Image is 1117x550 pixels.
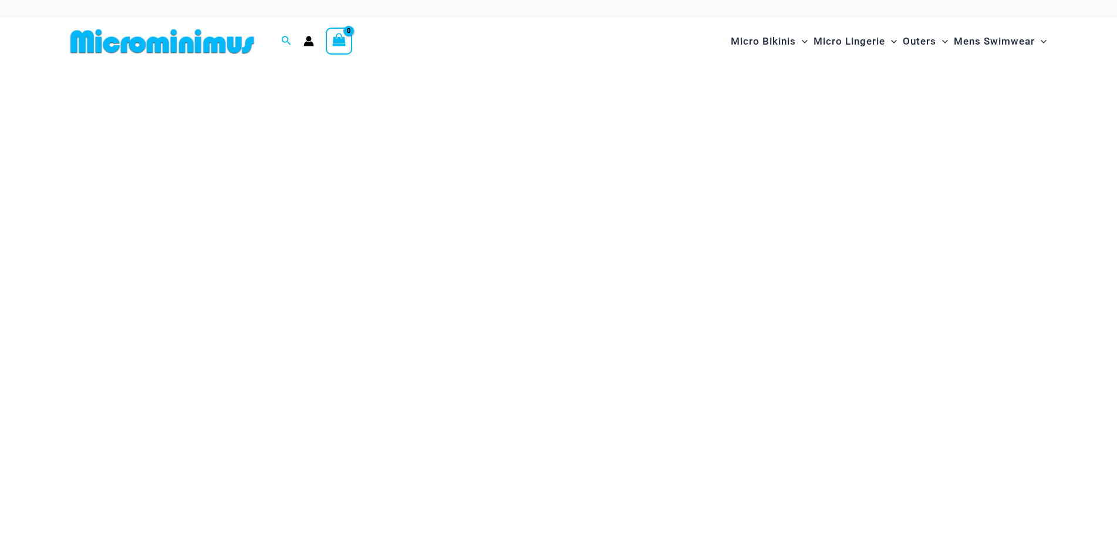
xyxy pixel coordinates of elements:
[885,26,897,56] span: Menu Toggle
[303,36,314,46] a: Account icon link
[796,26,808,56] span: Menu Toggle
[954,26,1035,56] span: Mens Swimwear
[731,26,796,56] span: Micro Bikinis
[814,26,885,56] span: Micro Lingerie
[726,22,1052,61] nav: Site Navigation
[1035,26,1047,56] span: Menu Toggle
[811,23,900,59] a: Micro LingerieMenu ToggleMenu Toggle
[728,23,811,59] a: Micro BikinisMenu ToggleMenu Toggle
[903,26,936,56] span: Outers
[281,34,292,49] a: Search icon link
[936,26,948,56] span: Menu Toggle
[900,23,951,59] a: OutersMenu ToggleMenu Toggle
[326,28,353,55] a: View Shopping Cart, empty
[951,23,1049,59] a: Mens SwimwearMenu ToggleMenu Toggle
[66,28,259,55] img: MM SHOP LOGO FLAT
